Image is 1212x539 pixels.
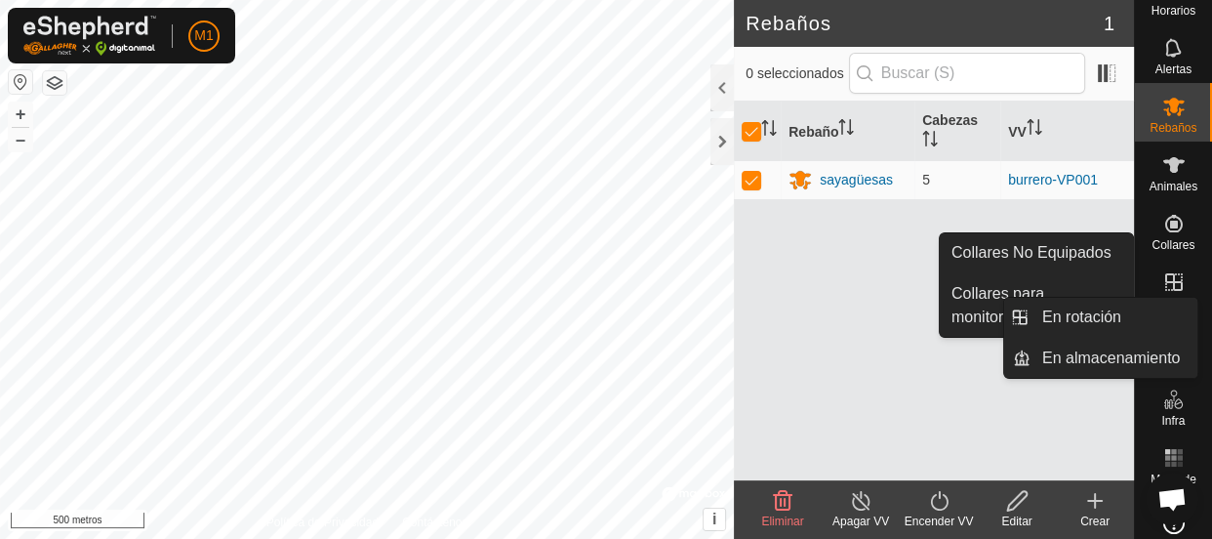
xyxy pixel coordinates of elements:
[266,516,379,529] font: Política de Privacidad
[9,70,32,94] button: Restablecer Mapa
[1030,298,1197,337] a: En rotación
[266,514,379,531] a: Política de Privacidad
[820,172,893,187] font: sayagüesas
[16,104,26,124] font: +
[9,128,32,151] button: –
[9,103,32,126] button: +
[1151,238,1194,252] font: Collares
[940,274,1133,337] a: Collares para monitorizar
[1150,180,1197,193] font: Animales
[1146,473,1198,525] div: Chat abierto
[1080,515,1110,528] font: Crear
[746,13,831,34] font: Rebaños
[1155,62,1192,76] font: Alertas
[838,122,854,138] p-sorticon: Activar para ordenar
[761,123,777,139] p-sorticon: Activar para ordenar
[1150,121,1196,135] font: Rebaños
[1042,309,1121,325] font: En rotación
[761,515,803,528] font: Eliminar
[402,516,467,529] font: Contáctenos
[1030,339,1197,378] a: En almacenamiento
[922,134,938,149] p-sorticon: Activar para ordenar
[1008,123,1027,139] font: VV
[922,112,978,128] font: Cabezas
[1151,4,1195,18] font: Horarios
[16,129,25,149] font: –
[23,16,156,56] img: Logotipo de Gallagher
[1161,414,1185,428] font: Infra
[940,233,1133,272] a: Collares No Equipados
[788,123,838,139] font: Rebaño
[1151,473,1196,498] font: Mapa de Calor
[1004,339,1197,378] li: En almacenamiento
[1104,13,1114,34] font: 1
[905,515,974,528] font: Encender VV
[951,244,1111,261] font: Collares No Equipados
[832,515,889,528] font: Apagar VV
[704,509,725,530] button: i
[1008,172,1098,187] a: burrero-VP001
[194,27,213,43] font: M1
[402,514,467,531] a: Contáctenos
[951,285,1044,325] font: Collares para monitorizar
[712,511,716,527] font: i
[1004,298,1197,337] li: En rotación
[1001,515,1031,528] font: Editar
[1042,350,1180,366] font: En almacenamiento
[1027,122,1042,138] p-sorticon: Activar para ordenar
[849,53,1085,94] input: Buscar (S)
[746,65,843,81] font: 0 seleccionados
[922,172,930,187] font: 5
[43,71,66,95] button: Capas del Mapa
